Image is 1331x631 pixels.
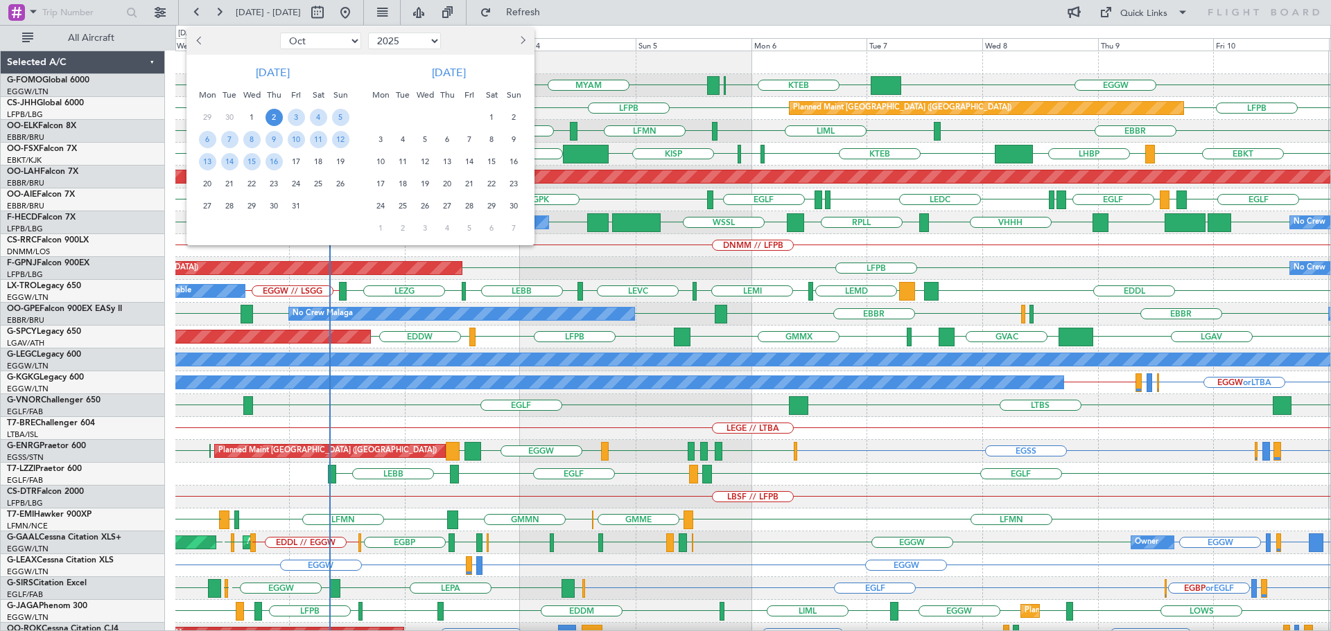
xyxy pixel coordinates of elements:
div: 11-11-2025 [392,150,414,172]
div: 29-9-2025 [196,106,218,128]
div: 5-10-2025 [329,106,351,128]
div: 25-11-2025 [392,195,414,217]
span: 19 [332,153,349,170]
div: 23-10-2025 [263,172,285,195]
div: 23-11-2025 [503,172,525,195]
span: 21 [221,175,238,193]
span: 9 [505,131,523,148]
div: Fri [458,84,480,106]
div: 7-10-2025 [218,128,241,150]
div: 18-11-2025 [392,172,414,195]
span: 26 [417,197,434,215]
div: 20-10-2025 [196,172,218,195]
div: 12-11-2025 [414,150,436,172]
div: 16-10-2025 [263,150,285,172]
div: 6-11-2025 [436,128,458,150]
span: 15 [483,153,501,170]
span: 26 [332,175,349,193]
div: 19-10-2025 [329,150,351,172]
span: 28 [221,197,238,215]
div: 27-11-2025 [436,195,458,217]
div: 7-11-2025 [458,128,480,150]
span: 11 [310,131,327,148]
div: Thu [436,84,458,106]
span: 7 [221,131,238,148]
div: Wed [414,84,436,106]
span: 5 [461,220,478,237]
span: 29 [483,197,501,215]
span: 24 [288,175,305,193]
span: 3 [288,109,305,126]
span: 23 [266,175,283,193]
span: 31 [288,197,305,215]
span: 4 [439,220,456,237]
div: Sun [329,84,351,106]
span: 1 [483,109,501,126]
span: 18 [394,175,412,193]
div: 27-10-2025 [196,195,218,217]
span: 8 [243,131,261,148]
div: 21-10-2025 [218,172,241,195]
span: 21 [461,175,478,193]
div: 8-10-2025 [241,128,263,150]
div: 22-11-2025 [480,172,503,195]
div: 3-10-2025 [285,106,307,128]
span: 1 [243,109,261,126]
span: 4 [310,109,327,126]
span: 14 [221,153,238,170]
div: Sat [480,84,503,106]
span: 6 [199,131,216,148]
div: 1-12-2025 [369,217,392,239]
span: 13 [439,153,456,170]
div: 2-11-2025 [503,106,525,128]
span: 11 [394,153,412,170]
span: 25 [394,197,412,215]
div: 26-10-2025 [329,172,351,195]
div: Fri [285,84,307,106]
div: 6-12-2025 [480,217,503,239]
select: Select year [368,33,441,49]
span: 4 [394,131,412,148]
div: 21-11-2025 [458,172,480,195]
span: 8 [483,131,501,148]
div: Mon [369,84,392,106]
div: 3-12-2025 [414,217,436,239]
span: 22 [243,175,261,193]
div: 25-10-2025 [307,172,329,195]
div: 4-11-2025 [392,128,414,150]
div: 17-10-2025 [285,150,307,172]
span: 7 [461,131,478,148]
span: 16 [266,153,283,170]
div: 5-11-2025 [414,128,436,150]
span: 20 [199,175,216,193]
div: 29-10-2025 [241,195,263,217]
div: 16-11-2025 [503,150,525,172]
span: 17 [372,175,390,193]
select: Select month [280,33,361,49]
button: Next month [514,30,530,52]
div: 2-10-2025 [263,106,285,128]
span: 17 [288,153,305,170]
span: 18 [310,153,327,170]
div: 11-10-2025 [307,128,329,150]
span: 15 [243,153,261,170]
div: 31-10-2025 [285,195,307,217]
div: 6-10-2025 [196,128,218,150]
span: 9 [266,131,283,148]
div: 30-9-2025 [218,106,241,128]
span: 2 [505,109,523,126]
button: Previous month [192,30,207,52]
div: 24-10-2025 [285,172,307,195]
span: 1 [372,220,390,237]
div: 15-11-2025 [480,150,503,172]
span: 6 [439,131,456,148]
span: 10 [288,131,305,148]
div: Sat [307,84,329,106]
span: 30 [221,109,238,126]
span: 10 [372,153,390,170]
div: 1-10-2025 [241,106,263,128]
div: 10-10-2025 [285,128,307,150]
div: Tue [218,84,241,106]
div: 2-12-2025 [392,217,414,239]
div: 3-11-2025 [369,128,392,150]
